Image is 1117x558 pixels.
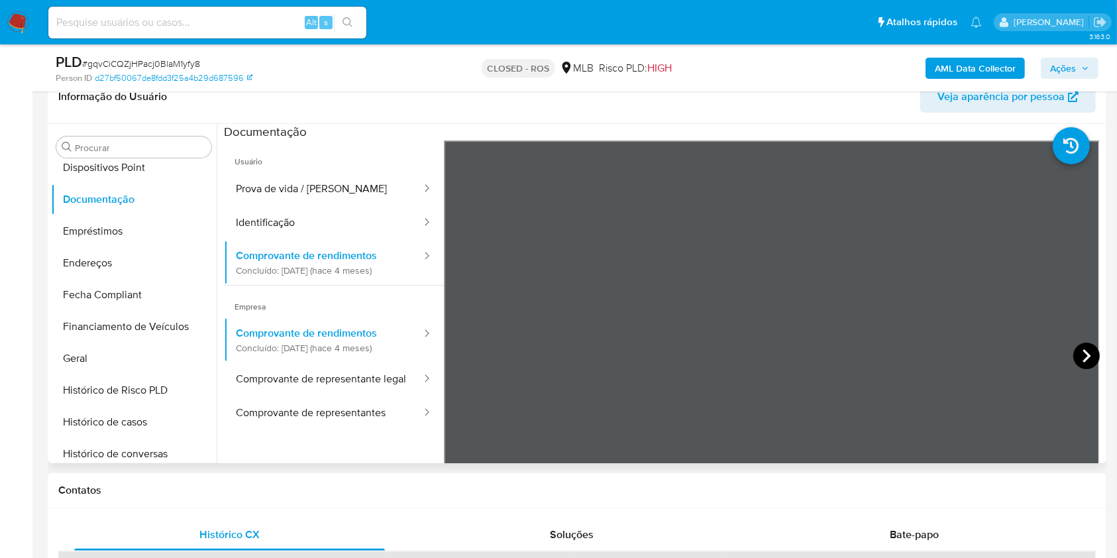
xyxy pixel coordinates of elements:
[48,14,366,31] input: Pesquise usuários ou casos...
[51,279,217,311] button: Fecha Compliant
[51,247,217,279] button: Endereços
[51,343,217,374] button: Geral
[51,311,217,343] button: Financiamento de Veículos
[95,72,252,84] a: d27bf50067de8fdd3f25a4b29d687596
[334,13,361,32] button: search-icon
[971,17,982,28] a: Notificações
[890,527,939,542] span: Bate-papo
[58,90,167,103] h1: Informação do Usuário
[482,59,555,78] p: CLOSED - ROS
[56,51,82,72] b: PLD
[75,142,206,154] input: Procurar
[1050,58,1076,79] span: Ações
[886,15,957,29] span: Atalhos rápidos
[926,58,1025,79] button: AML Data Collector
[1093,15,1107,29] a: Sair
[1089,31,1110,42] span: 3.163.0
[647,60,672,76] span: HIGH
[1041,58,1098,79] button: Ações
[62,142,72,152] button: Procurar
[51,184,217,215] button: Documentação
[51,438,217,470] button: Histórico de conversas
[306,16,317,28] span: Alt
[935,58,1016,79] b: AML Data Collector
[599,61,672,76] span: Risco PLD:
[550,527,594,542] span: Soluções
[82,57,200,70] span: # gqvCiCQZjHPacj0BlaM1yfy8
[937,81,1065,113] span: Veja aparência por pessoa
[51,152,217,184] button: Dispositivos Point
[324,16,328,28] span: s
[51,374,217,406] button: Histórico de Risco PLD
[58,484,1096,497] h1: Contatos
[51,215,217,247] button: Empréstimos
[199,527,260,542] span: Histórico CX
[560,61,594,76] div: MLB
[51,406,217,438] button: Histórico de casos
[920,81,1096,113] button: Veja aparência por pessoa
[56,72,92,84] b: Person ID
[1014,16,1089,28] p: magno.ferreira@mercadopago.com.br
